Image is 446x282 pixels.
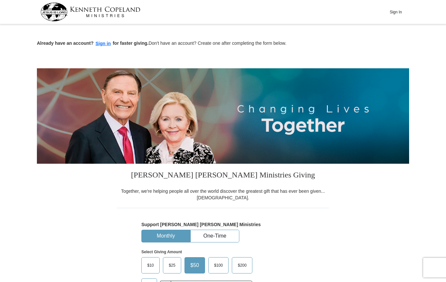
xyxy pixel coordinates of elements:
h5: Support [PERSON_NAME] [PERSON_NAME] Ministries [141,222,305,227]
img: kcm-header-logo.svg [40,3,140,21]
strong: Select Giving Amount [141,250,182,254]
p: Don't have an account? Create one after completing the form below. [37,40,409,47]
button: Sign in [94,40,113,47]
span: $25 [166,260,179,270]
button: One-Time [191,230,239,242]
h3: [PERSON_NAME] [PERSON_NAME] Ministries Giving [117,164,329,188]
button: Monthly [142,230,190,242]
strong: Already have an account? for faster giving. [37,41,149,46]
div: Together, we're helping people all over the world discover the greatest gift that has ever been g... [117,188,329,201]
span: $200 [234,260,250,270]
span: $50 [187,260,202,270]
span: $100 [211,260,226,270]
button: Sign In [386,7,406,17]
span: $10 [144,260,157,270]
